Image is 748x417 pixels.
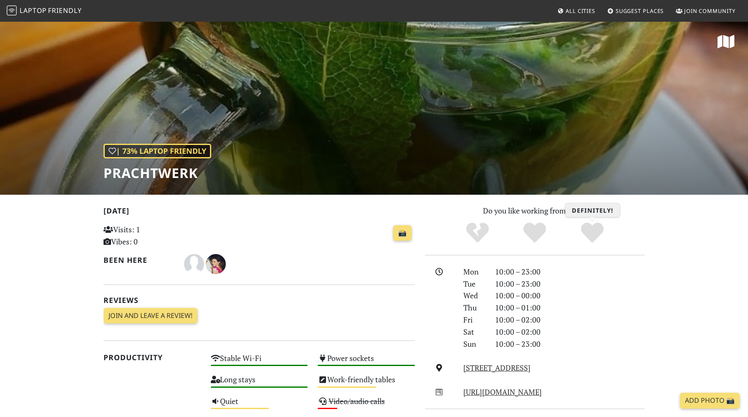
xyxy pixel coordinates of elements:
[506,221,564,244] div: Yes
[313,373,420,394] div: Work-friendly tables
[490,266,649,278] div: 10:00 – 23:00
[672,3,739,18] a: Join Community
[104,308,197,324] a: Join and leave a review!
[104,224,201,248] p: Visits: 1 Vibes: 0
[458,338,490,350] div: Sun
[565,203,620,217] h3: Definitely!
[490,314,649,326] div: 10:00 – 02:00
[458,278,490,290] div: Tue
[566,7,595,15] span: All Cities
[425,205,644,217] p: Do you like working from here?
[206,351,313,373] div: Stable Wi-Fi
[564,221,621,244] div: Definitely!
[206,258,226,268] span: Rose McCulls
[7,4,82,18] a: LaptopFriendly LaptopFriendly
[206,394,313,416] div: Quiet
[463,363,531,373] a: [STREET_ADDRESS]
[313,351,420,373] div: Power sockets
[449,221,506,244] div: No
[104,165,211,181] h1: Prachtwerk
[104,256,174,264] h2: Been here
[680,393,740,409] a: Add Photo 📸
[554,3,599,18] a: All Cities
[684,7,735,15] span: Join Community
[7,5,17,15] img: LaptopFriendly
[616,7,664,15] span: Suggest Places
[184,258,206,268] span: Magda Magda
[104,296,415,305] h2: Reviews
[490,326,649,338] div: 10:00 – 02:00
[206,373,313,394] div: Long stays
[458,314,490,326] div: Fri
[463,387,542,397] a: [URL][DOMAIN_NAME]
[20,6,47,15] span: Laptop
[490,278,649,290] div: 10:00 – 23:00
[604,3,667,18] a: Suggest Places
[48,6,81,15] span: Friendly
[104,144,211,158] div: | 73% Laptop Friendly
[490,338,649,350] div: 10:00 – 23:00
[329,396,385,406] s: Video/audio calls
[184,254,204,274] img: 2247-magda.jpg
[206,254,226,274] img: 1345-rose.jpg
[490,290,649,302] div: 10:00 – 00:00
[458,290,490,302] div: Wed
[104,353,201,362] h2: Productivity
[458,302,490,314] div: Thu
[490,302,649,314] div: 10:00 – 01:00
[104,206,415,219] h2: [DATE]
[393,225,412,241] a: 📸
[458,326,490,338] div: Sat
[458,266,490,278] div: Mon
